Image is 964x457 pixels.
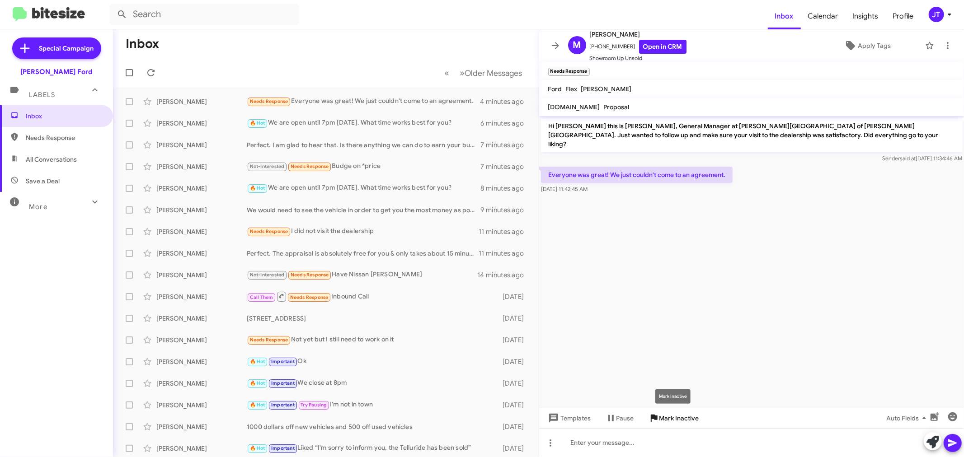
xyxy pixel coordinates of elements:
[639,40,687,54] a: Open in CRM
[156,401,247,410] div: [PERSON_NAME]
[29,203,47,211] span: More
[250,272,285,278] span: Not-Interested
[250,185,265,191] span: 🔥 Hot
[801,3,846,29] a: Calendar
[496,379,531,388] div: [DATE]
[481,184,531,193] div: 8 minutes ago
[156,336,247,345] div: [PERSON_NAME]
[291,272,329,278] span: Needs Response
[156,422,247,431] div: [PERSON_NAME]
[481,162,531,171] div: 7 minutes ago
[541,167,733,183] p: Everyone was great! We just couldn't come to an agreement.
[247,118,481,128] div: We are open until 7pm [DATE]. What time works best for you?
[921,7,954,22] button: JT
[247,96,480,107] div: Everyone was great! We just couldn't come to an agreement.
[496,422,531,431] div: [DATE]
[247,140,481,149] div: Perfect. I am glad to hear that. Is there anything we can do to earn your business [DATE]? Our [D...
[250,445,265,451] span: 🔥 Hot
[26,177,60,186] span: Save a Deal
[250,228,288,234] span: Needs Response
[126,37,159,51] h1: Inbox
[768,3,801,29] a: Inbox
[548,68,590,76] small: Needs Response
[900,155,916,162] span: said at
[590,40,687,54] span: [PHONE_NUMBER]
[156,357,247,366] div: [PERSON_NAME]
[109,4,299,25] input: Search
[247,226,479,237] div: I did not visit the dealership
[882,155,962,162] span: Sender [DATE] 11:34:46 AM
[247,378,496,388] div: We close at 8pm
[655,389,691,404] div: Mark Inactive
[879,410,937,426] button: Auto Fields
[156,270,247,280] div: [PERSON_NAME]
[445,67,450,79] span: «
[247,291,496,302] div: Inbound Call
[641,410,706,426] button: Mark Inactive
[581,85,632,93] span: [PERSON_NAME]
[247,183,481,193] div: We are open until 7pm [DATE]. What time works best for you?
[886,410,930,426] span: Auto Fields
[455,64,528,82] button: Next
[846,3,886,29] a: Insights
[290,294,329,300] span: Needs Response
[546,410,591,426] span: Templates
[291,163,329,169] span: Needs Response
[548,85,562,93] span: Ford
[12,37,101,59] a: Special Campaign
[250,380,265,386] span: 🔥 Hot
[598,410,641,426] button: Pause
[156,140,247,149] div: [PERSON_NAME]
[496,336,531,345] div: [DATE]
[250,337,288,343] span: Needs Response
[465,68,522,78] span: Older Messages
[440,64,528,82] nav: Page navigation example
[481,140,531,149] div: 7 minutes ago
[26,112,103,121] span: Inbox
[590,29,687,40] span: [PERSON_NAME]
[21,67,93,76] div: [PERSON_NAME] Ford
[886,3,921,29] a: Profile
[247,205,481,215] div: We would need to see the vehicle in order to get you the most money as possible. Can you bring it...
[29,91,55,99] span: Labels
[271,380,295,386] span: Important
[39,44,94,53] span: Special Campaign
[271,445,295,451] span: Important
[496,357,531,366] div: [DATE]
[247,335,496,345] div: Not yet but I still need to work on it
[616,410,634,426] span: Pause
[541,186,588,192] span: [DATE] 11:42:45 AM
[250,120,265,126] span: 🔥 Hot
[271,359,295,364] span: Important
[566,85,578,93] span: Flex
[247,400,496,410] div: I'm not in town
[439,64,455,82] button: Previous
[156,444,247,453] div: [PERSON_NAME]
[156,162,247,171] div: [PERSON_NAME]
[548,103,600,111] span: [DOMAIN_NAME]
[250,163,285,169] span: Not-Interested
[604,103,630,111] span: Proposal
[541,118,963,152] p: Hi [PERSON_NAME] this is [PERSON_NAME], General Manager at [PERSON_NAME][GEOGRAPHIC_DATA] of [PER...
[539,410,598,426] button: Templates
[460,67,465,79] span: »
[271,402,295,408] span: Important
[250,402,265,408] span: 🔥 Hot
[659,410,699,426] span: Mark Inactive
[481,119,531,128] div: 6 minutes ago
[156,119,247,128] div: [PERSON_NAME]
[301,402,327,408] span: Try Pausing
[156,97,247,106] div: [PERSON_NAME]
[247,422,496,431] div: 1000 dollars off new vehicles and 500 off used vehicles
[858,37,891,54] span: Apply Tags
[156,292,247,301] div: [PERSON_NAME]
[156,184,247,193] div: [PERSON_NAME]
[156,227,247,236] div: [PERSON_NAME]
[247,443,496,453] div: Liked “I'm sorry to inform you, the Telluride has been sold”
[496,444,531,453] div: [DATE]
[250,294,273,300] span: Call Them
[814,37,921,54] button: Apply Tags
[247,270,477,280] div: Have Nissan [PERSON_NAME]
